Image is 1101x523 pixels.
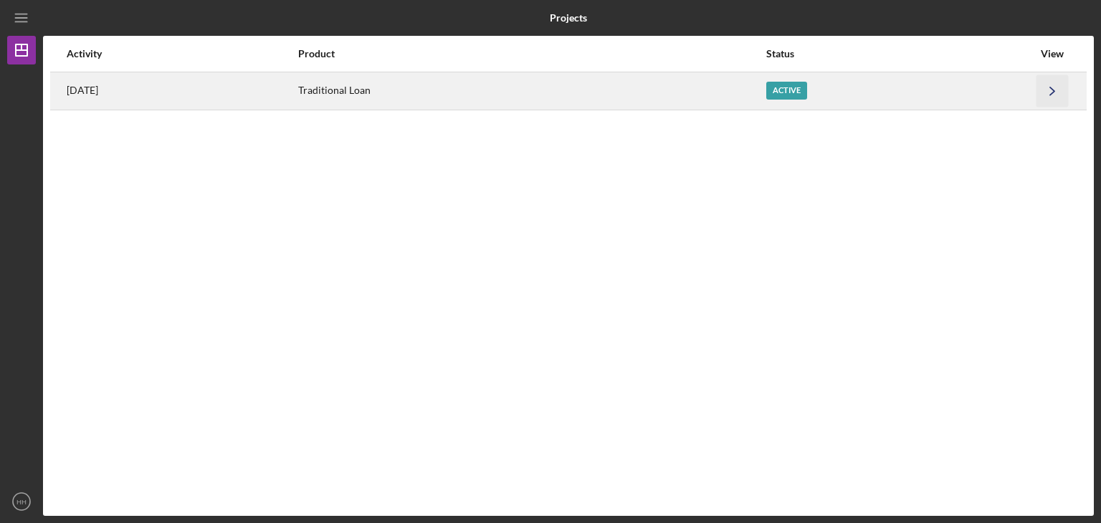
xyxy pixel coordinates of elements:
[550,12,587,24] b: Projects
[7,487,36,516] button: HH
[298,48,765,59] div: Product
[298,73,765,109] div: Traditional Loan
[766,48,1033,59] div: Status
[16,498,27,506] text: HH
[67,48,297,59] div: Activity
[1034,48,1070,59] div: View
[67,85,98,96] time: 2025-07-23 15:41
[766,82,807,100] div: Active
